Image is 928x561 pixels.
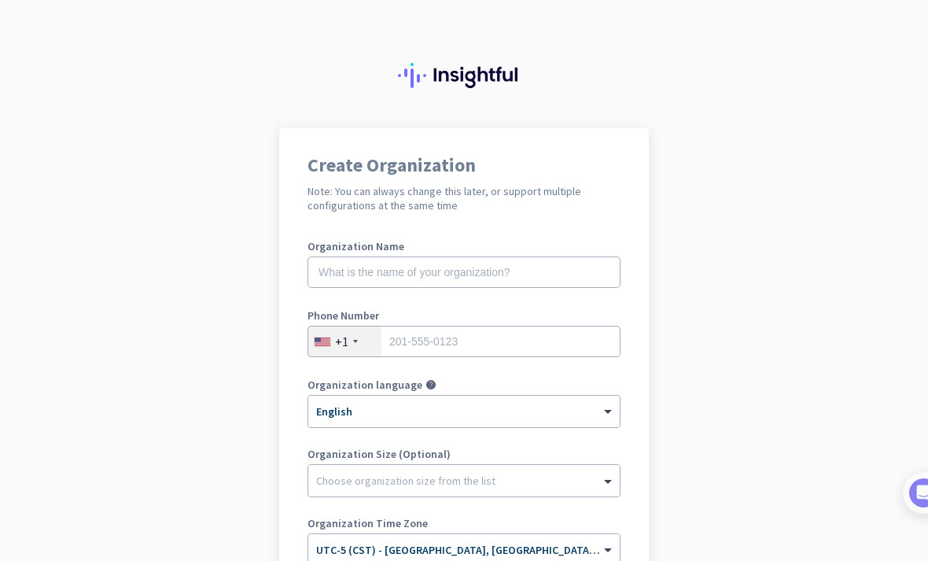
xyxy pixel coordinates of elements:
label: Phone Number [307,310,621,321]
label: Organization Name [307,241,621,252]
h1: Create Organization [307,156,621,175]
input: What is the name of your organization? [307,257,621,288]
input: 201-555-0123 [307,326,621,357]
i: help [425,379,436,390]
label: Organization Size (Optional) [307,448,621,460]
img: Insightful [398,63,530,88]
h2: Note: You can always change this later, or support multiple configurations at the same time [307,184,621,212]
label: Organization Time Zone [307,518,621,529]
label: Organization language [307,379,422,390]
div: +1 [335,334,348,349]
